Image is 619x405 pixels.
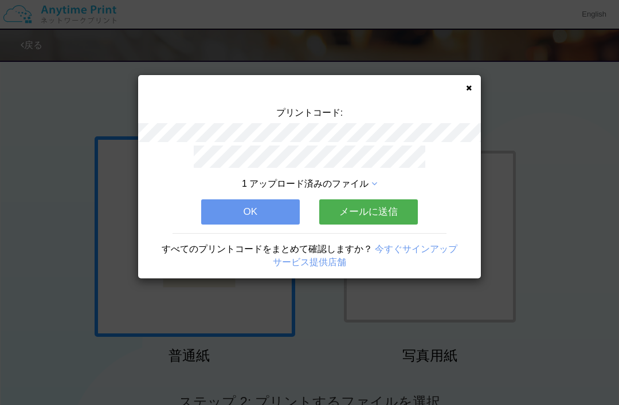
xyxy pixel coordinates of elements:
button: メールに送信 [319,199,418,225]
span: すべてのプリントコードをまとめて確認しますか？ [162,244,373,254]
a: 今すぐサインアップ [375,244,457,254]
span: 1 アップロード済みのファイル [242,179,369,188]
a: サービス提供店舗 [273,257,346,267]
button: OK [201,199,300,225]
span: プリントコード: [276,108,343,117]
